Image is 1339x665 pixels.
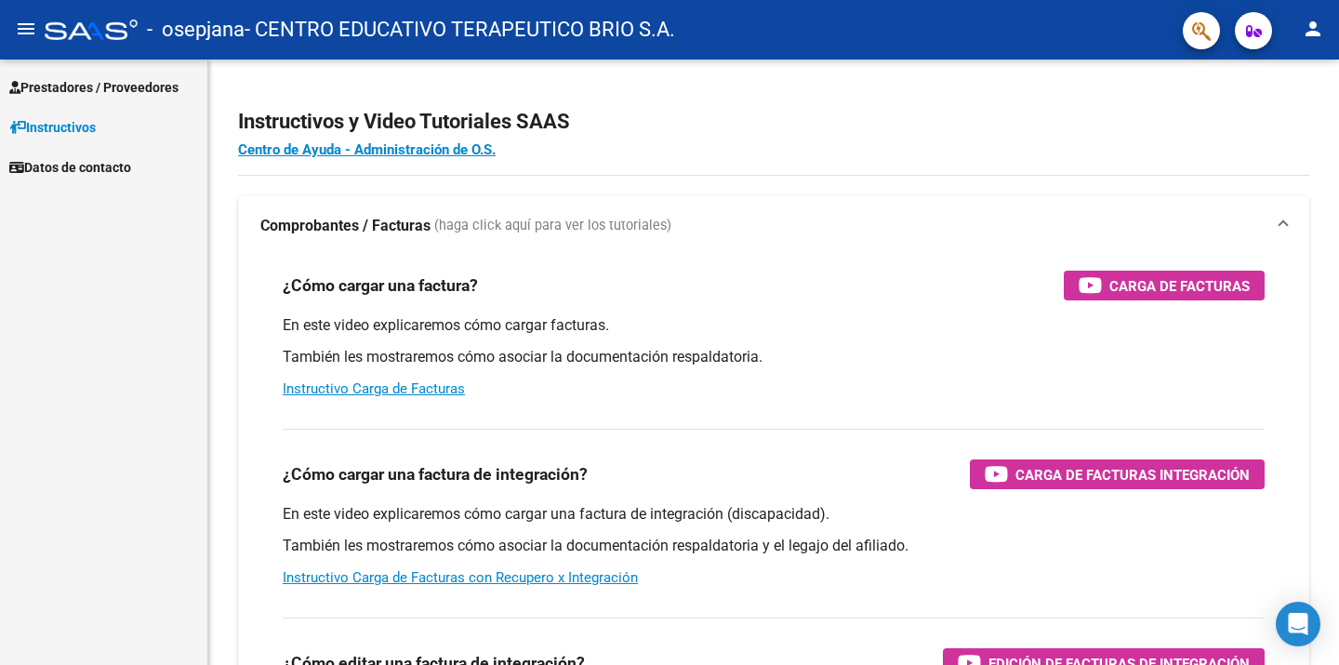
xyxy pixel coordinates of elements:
span: - CENTRO EDUCATIVO TERAPEUTICO BRIO S.A. [245,9,675,50]
mat-icon: person [1302,18,1324,40]
span: Carga de Facturas [1109,274,1250,298]
h3: ¿Cómo cargar una factura? [283,273,478,299]
a: Instructivo Carga de Facturas con Recupero x Integración [283,569,638,586]
p: En este video explicaremos cómo cargar una factura de integración (discapacidad). [283,504,1265,525]
div: Open Intercom Messenger [1276,602,1320,646]
button: Carga de Facturas Integración [970,459,1265,489]
span: Prestadores / Proveedores [9,77,179,98]
h2: Instructivos y Video Tutoriales SAAS [238,104,1309,140]
strong: Comprobantes / Facturas [260,216,431,236]
p: También les mostraremos cómo asociar la documentación respaldatoria y el legajo del afiliado. [283,536,1265,556]
p: También les mostraremos cómo asociar la documentación respaldatoria. [283,347,1265,367]
span: Datos de contacto [9,157,131,178]
span: Instructivos [9,117,96,138]
span: Carga de Facturas Integración [1015,463,1250,486]
mat-expansion-panel-header: Comprobantes / Facturas (haga click aquí para ver los tutoriales) [238,196,1309,256]
span: (haga click aquí para ver los tutoriales) [434,216,671,236]
mat-icon: menu [15,18,37,40]
button: Carga de Facturas [1064,271,1265,300]
p: En este video explicaremos cómo cargar facturas. [283,315,1265,336]
a: Centro de Ayuda - Administración de O.S. [238,141,496,158]
h3: ¿Cómo cargar una factura de integración? [283,461,588,487]
span: - osepjana [147,9,245,50]
a: Instructivo Carga de Facturas [283,380,465,397]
